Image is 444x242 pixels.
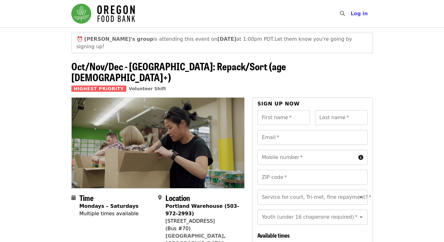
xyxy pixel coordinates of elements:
strong: [PERSON_NAME]'s group [84,36,154,42]
i: search icon [340,11,345,16]
input: Last name [315,110,368,125]
i: map-marker-alt icon [158,195,162,201]
strong: Portland Warehouse (503-972-2993) [165,203,239,216]
button: Open [357,193,365,202]
strong: Mondays – Saturdays [79,203,139,209]
input: Mobile number [257,150,356,165]
span: Oct/Nov/Dec - [GEOGRAPHIC_DATA]: Repack/Sort (age [DEMOGRAPHIC_DATA]+) [71,59,286,84]
span: Highest Priority [71,86,127,92]
input: Search [349,6,354,21]
i: circle-info icon [358,155,363,161]
strong: [DATE] [217,36,236,42]
input: First name [257,110,310,125]
button: Log in [346,7,373,20]
span: Sign up now [257,101,300,107]
input: Email [257,130,367,145]
input: ZIP code [257,170,367,185]
i: calendar icon [71,195,76,201]
span: clock emoji [77,36,83,42]
div: Multiple times available [79,210,139,217]
img: Oct/Nov/Dec - Portland: Repack/Sort (age 8+) organized by Oregon Food Bank [72,98,245,188]
button: Open [357,213,365,221]
div: (Bus #70) [165,225,240,232]
a: Volunteer Shift [129,86,166,91]
span: Location [165,192,190,203]
span: Available times [257,231,290,239]
span: Log in [351,11,368,16]
img: Oregon Food Bank - Home [71,4,135,24]
span: is attending this event on at 1:00pm PDT. [84,36,275,42]
div: [STREET_ADDRESS] [165,217,240,225]
span: Time [79,192,93,203]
